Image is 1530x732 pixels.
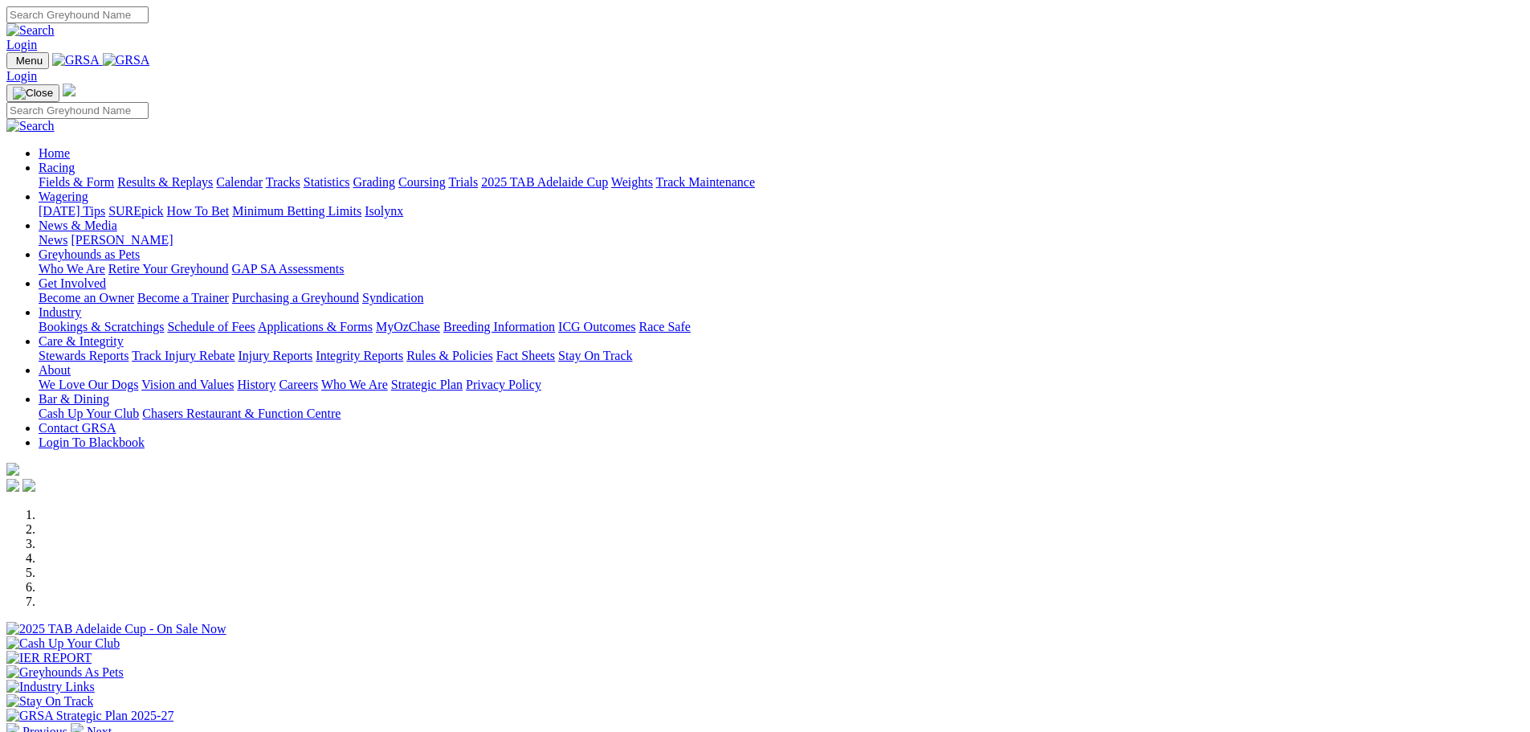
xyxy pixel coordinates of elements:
a: Careers [279,378,318,391]
a: Become a Trainer [137,291,229,305]
img: logo-grsa-white.png [6,463,19,476]
img: GRSA [103,53,150,67]
a: Isolynx [365,204,403,218]
div: Racing [39,175,1524,190]
img: Close [13,87,53,100]
a: GAP SA Assessments [232,262,345,276]
a: History [237,378,275,391]
a: Weights [611,175,653,189]
div: Bar & Dining [39,407,1524,421]
img: Industry Links [6,680,95,694]
a: Login [6,69,37,83]
a: Chasers Restaurant & Function Centre [142,407,341,420]
a: Bookings & Scratchings [39,320,164,333]
a: Who We Are [39,262,105,276]
div: Wagering [39,204,1524,219]
img: GRSA Strategic Plan 2025-27 [6,709,173,723]
a: Greyhounds as Pets [39,247,140,261]
a: Race Safe [639,320,690,333]
img: 2025 TAB Adelaide Cup - On Sale Now [6,622,226,636]
a: Get Involved [39,276,106,290]
button: Toggle navigation [6,84,59,102]
a: Retire Your Greyhound [108,262,229,276]
a: News & Media [39,219,117,232]
a: Login To Blackbook [39,436,145,449]
a: Industry [39,305,81,319]
img: Cash Up Your Club [6,636,120,651]
a: [DATE] Tips [39,204,105,218]
a: Injury Reports [238,349,312,362]
a: Contact GRSA [39,421,116,435]
a: Care & Integrity [39,334,124,348]
a: Minimum Betting Limits [232,204,361,218]
a: About [39,363,71,377]
a: Schedule of Fees [167,320,255,333]
a: Statistics [304,175,350,189]
a: Tracks [266,175,300,189]
div: About [39,378,1524,392]
a: Home [39,146,70,160]
a: Become an Owner [39,291,134,305]
a: [PERSON_NAME] [71,233,173,247]
a: Trials [448,175,478,189]
div: Greyhounds as Pets [39,262,1524,276]
a: Track Maintenance [656,175,755,189]
a: Bar & Dining [39,392,109,406]
input: Search [6,6,149,23]
img: facebook.svg [6,479,19,492]
div: Industry [39,320,1524,334]
img: Greyhounds As Pets [6,665,124,680]
a: Racing [39,161,75,174]
a: We Love Our Dogs [39,378,138,391]
a: Vision and Values [141,378,234,391]
button: Toggle navigation [6,52,49,69]
img: Search [6,23,55,38]
a: Wagering [39,190,88,203]
a: 2025 TAB Adelaide Cup [481,175,608,189]
a: Who We Are [321,378,388,391]
a: Purchasing a Greyhound [232,291,359,305]
a: Stay On Track [558,349,632,362]
a: Syndication [362,291,423,305]
a: Breeding Information [443,320,555,333]
img: twitter.svg [22,479,35,492]
img: IER REPORT [6,651,92,665]
input: Search [6,102,149,119]
a: Results & Replays [117,175,213,189]
a: Fields & Form [39,175,114,189]
a: Track Injury Rebate [132,349,235,362]
a: Grading [353,175,395,189]
img: Search [6,119,55,133]
a: Calendar [216,175,263,189]
a: How To Bet [167,204,230,218]
a: Rules & Policies [406,349,493,362]
a: Strategic Plan [391,378,463,391]
a: Privacy Policy [466,378,541,391]
a: SUREpick [108,204,163,218]
a: Stewards Reports [39,349,129,362]
div: Get Involved [39,291,1524,305]
a: Cash Up Your Club [39,407,139,420]
img: Stay On Track [6,694,93,709]
a: Login [6,38,37,51]
div: News & Media [39,233,1524,247]
span: Menu [16,55,43,67]
a: Fact Sheets [496,349,555,362]
img: logo-grsa-white.png [63,84,75,96]
a: Applications & Forms [258,320,373,333]
a: Coursing [398,175,446,189]
a: MyOzChase [376,320,440,333]
a: Integrity Reports [316,349,403,362]
div: Care & Integrity [39,349,1524,363]
a: News [39,233,67,247]
a: ICG Outcomes [558,320,635,333]
img: GRSA [52,53,100,67]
